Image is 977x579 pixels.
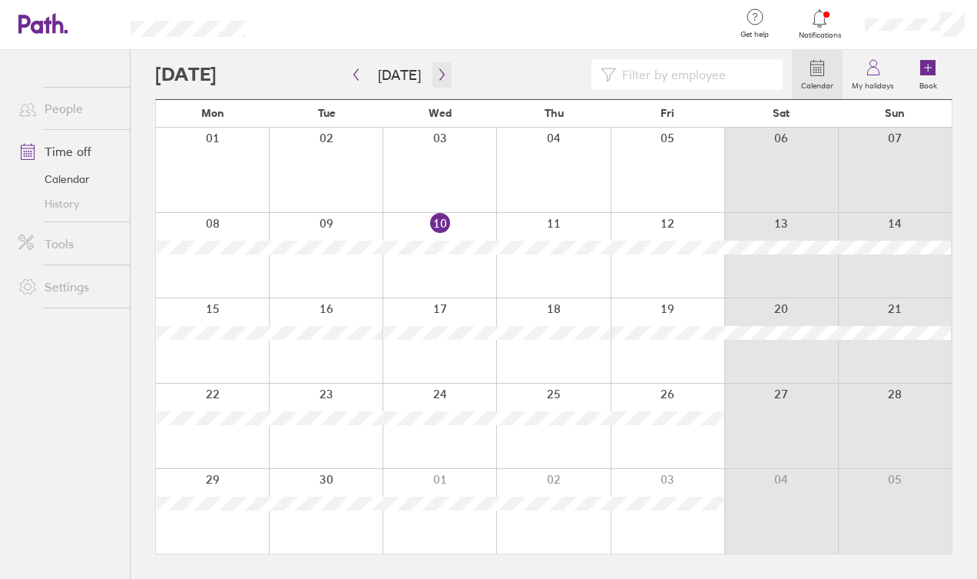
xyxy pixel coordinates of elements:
[843,77,903,91] label: My holidays
[773,107,790,119] span: Sat
[792,50,843,99] a: Calendar
[429,107,452,119] span: Wed
[201,107,224,119] span: Mon
[885,107,905,119] span: Sun
[366,62,433,88] button: [DATE]
[910,77,946,91] label: Book
[903,50,952,99] a: Book
[6,271,130,302] a: Settings
[795,31,845,40] span: Notifications
[6,136,130,167] a: Time off
[730,30,780,39] span: Get help
[545,107,564,119] span: Thu
[318,107,336,119] span: Tue
[6,167,130,191] a: Calendar
[6,228,130,259] a: Tools
[6,191,130,216] a: History
[6,93,130,124] a: People
[843,50,903,99] a: My holidays
[661,107,674,119] span: Fri
[792,77,843,91] label: Calendar
[616,60,773,89] input: Filter by employee
[795,8,845,40] a: Notifications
